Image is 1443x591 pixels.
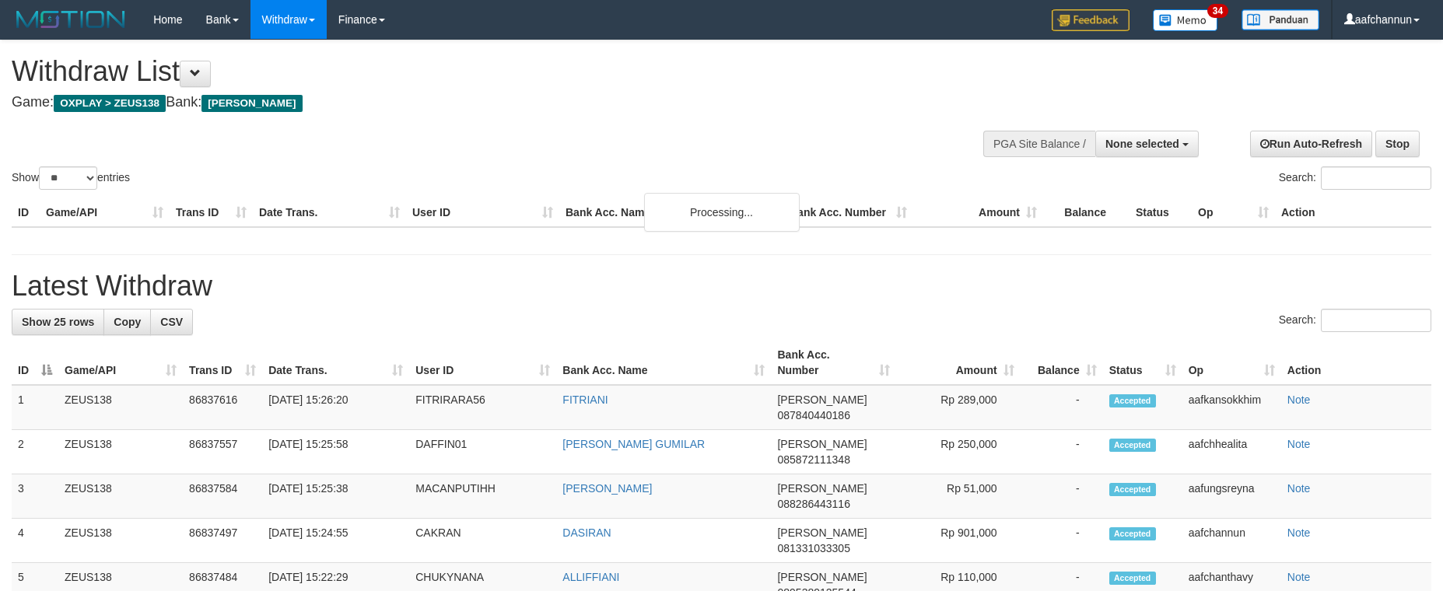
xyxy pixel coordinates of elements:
img: Button%20Memo.svg [1153,9,1218,31]
td: CAKRAN [409,519,556,563]
td: ZEUS138 [58,430,183,474]
td: ZEUS138 [58,474,183,519]
a: FITRIANI [562,393,608,406]
img: MOTION_logo.png [12,8,130,31]
td: ZEUS138 [58,519,183,563]
th: Balance: activate to sort column ascending [1021,341,1103,385]
h4: Game: Bank: [12,95,947,110]
span: Show 25 rows [22,316,94,328]
h1: Latest Withdraw [12,271,1431,302]
a: Note [1287,526,1311,539]
a: Note [1287,438,1311,450]
td: Rp 250,000 [896,430,1021,474]
img: Feedback.jpg [1052,9,1130,31]
a: [PERSON_NAME] GUMILAR [562,438,705,450]
td: 86837557 [183,430,262,474]
th: User ID: activate to sort column ascending [409,341,556,385]
span: Copy 081331033305 to clipboard [777,542,849,554]
td: Rp 289,000 [896,385,1021,430]
span: [PERSON_NAME] [777,393,867,406]
span: Copy 087840440186 to clipboard [777,409,849,421]
td: 1 [12,385,58,430]
span: Copy 088286443116 to clipboard [777,498,849,510]
img: panduan.png [1242,9,1319,30]
td: [DATE] 15:24:55 [262,519,409,563]
th: Balance [1043,198,1130,227]
span: OXPLAY > ZEUS138 [54,95,166,112]
td: 4 [12,519,58,563]
td: [DATE] 15:26:20 [262,385,409,430]
th: Bank Acc. Number: activate to sort column ascending [771,341,895,385]
span: CSV [160,316,183,328]
td: - [1021,474,1103,519]
td: MACANPUTIHH [409,474,556,519]
td: [DATE] 15:25:38 [262,474,409,519]
div: Processing... [644,193,800,232]
th: Op: activate to sort column ascending [1182,341,1281,385]
button: None selected [1095,131,1199,157]
span: [PERSON_NAME] [777,571,867,583]
th: Amount: activate to sort column ascending [896,341,1021,385]
select: Showentries [39,166,97,190]
th: Amount [913,198,1043,227]
label: Search: [1279,166,1431,190]
th: Date Trans. [253,198,406,227]
a: Note [1287,393,1311,406]
span: Accepted [1109,394,1156,407]
th: Op [1192,198,1275,227]
a: Note [1287,571,1311,583]
span: Copy 085872111348 to clipboard [777,453,849,466]
span: [PERSON_NAME] [777,438,867,450]
td: Rp 51,000 [896,474,1021,519]
th: Bank Acc. Name: activate to sort column ascending [556,341,771,385]
span: None selected [1105,138,1179,150]
th: ID: activate to sort column descending [12,341,58,385]
span: [PERSON_NAME] [201,95,302,112]
a: Note [1287,482,1311,495]
td: - [1021,430,1103,474]
td: DAFFIN01 [409,430,556,474]
span: Accepted [1109,439,1156,452]
span: [PERSON_NAME] [777,526,867,539]
td: ZEUS138 [58,385,183,430]
a: Stop [1375,131,1420,157]
th: Bank Acc. Number [783,198,913,227]
td: [DATE] 15:25:58 [262,430,409,474]
a: Show 25 rows [12,309,104,335]
label: Show entries [12,166,130,190]
td: 86837616 [183,385,262,430]
td: aafchannun [1182,519,1281,563]
input: Search: [1321,166,1431,190]
th: Action [1281,341,1431,385]
td: 86837584 [183,474,262,519]
input: Search: [1321,309,1431,332]
th: User ID [406,198,559,227]
h1: Withdraw List [12,56,947,87]
span: Copy [114,316,141,328]
td: - [1021,519,1103,563]
td: aafungsreyna [1182,474,1281,519]
th: Trans ID: activate to sort column ascending [183,341,262,385]
span: [PERSON_NAME] [777,482,867,495]
div: PGA Site Balance / [983,131,1095,157]
th: Action [1275,198,1431,227]
a: ALLIFFIANI [562,571,619,583]
td: - [1021,385,1103,430]
a: Run Auto-Refresh [1250,131,1372,157]
span: Accepted [1109,483,1156,496]
th: ID [12,198,40,227]
span: Accepted [1109,527,1156,540]
td: 2 [12,430,58,474]
label: Search: [1279,309,1431,332]
th: Game/API: activate to sort column ascending [58,341,183,385]
td: Rp 901,000 [896,519,1021,563]
th: Game/API [40,198,170,227]
th: Trans ID [170,198,253,227]
a: [PERSON_NAME] [562,482,652,495]
span: Accepted [1109,572,1156,585]
a: CSV [150,309,193,335]
th: Status: activate to sort column ascending [1103,341,1182,385]
th: Date Trans.: activate to sort column ascending [262,341,409,385]
td: aafkansokkhim [1182,385,1281,430]
td: 86837497 [183,519,262,563]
